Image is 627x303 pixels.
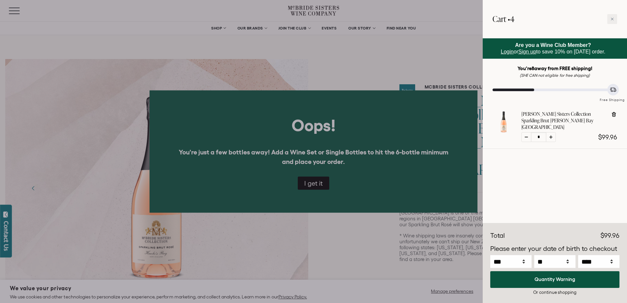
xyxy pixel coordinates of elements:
span: 4 [510,13,515,24]
span: or to save 10% on [DATE] order. [501,42,605,54]
span: 8 [532,66,534,71]
h2: Cart • [493,10,515,28]
p: Please enter your date of birth to checkout [490,244,619,254]
div: Total [490,231,505,241]
button: Quantity Warning [490,271,619,288]
a: McBride Sisters Collection Sparkling Brut Rose Hawke's Bay NV [493,127,515,134]
div: Or continue shopping [490,289,619,295]
a: Login [501,49,514,54]
div: Free Shipping [597,91,627,103]
strong: You're away from FREE shipping! [517,66,593,71]
strong: Are you a Wine Club Member? [515,42,591,48]
a: Sign up [518,49,536,54]
span: $99.96 [598,133,617,141]
span: $99.96 [600,232,619,239]
em: (SHE CAN not eligible for free shipping) [520,73,590,77]
a: [PERSON_NAME] Sisters Collection Sparkling Brut [PERSON_NAME] Bay [GEOGRAPHIC_DATA] [521,111,606,131]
